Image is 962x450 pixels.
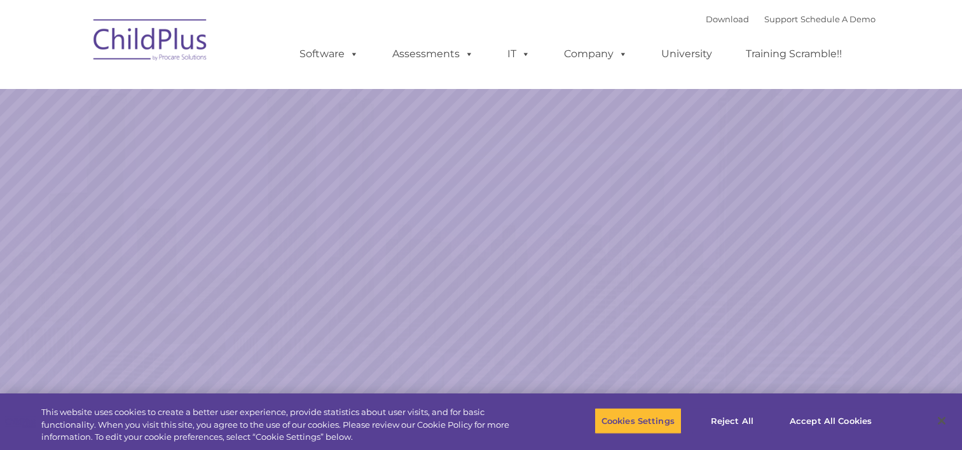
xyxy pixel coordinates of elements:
a: Software [287,41,371,67]
button: Close [928,407,956,435]
img: ChildPlus by Procare Solutions [87,10,214,74]
font: | [706,14,876,24]
a: University [649,41,725,67]
button: Cookies Settings [594,407,682,434]
button: Accept All Cookies [783,407,879,434]
a: Support [764,14,798,24]
a: Training Scramble!! [733,41,855,67]
button: Reject All [692,407,772,434]
a: Schedule A Demo [801,14,876,24]
a: Company [551,41,640,67]
a: Assessments [380,41,486,67]
a: Download [706,14,749,24]
a: IT [495,41,543,67]
div: This website uses cookies to create a better user experience, provide statistics about user visit... [41,406,529,444]
a: Learn More [654,287,815,329]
